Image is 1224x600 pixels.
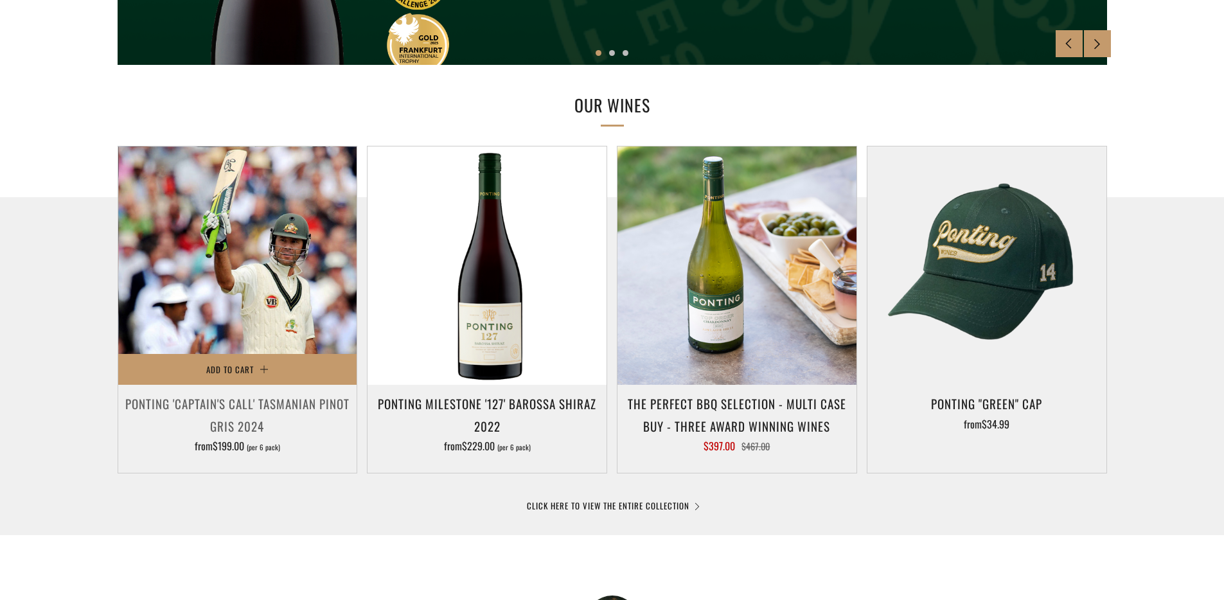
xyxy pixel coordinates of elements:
[617,393,856,457] a: The perfect BBQ selection - MULTI CASE BUY - Three award winning wines $397.00 $467.00
[527,499,698,512] a: CLICK HERE TO VIEW THE ENTIRE COLLECTION
[741,439,770,453] span: $467.00
[704,438,735,454] span: $397.00
[964,416,1009,432] span: from
[982,416,1009,432] span: $34.99
[400,92,824,119] h2: OUR WINES
[368,393,607,457] a: Ponting Milestone '127' Barossa Shiraz 2022 from$229.00 (per 6 pack)
[596,50,601,56] button: 1
[118,354,357,385] button: Add to Cart
[462,438,495,454] span: $229.00
[125,393,351,436] h3: Ponting 'Captain's Call' Tasmanian Pinot Gris 2024
[374,393,600,436] h3: Ponting Milestone '127' Barossa Shiraz 2022
[874,393,1100,414] h3: Ponting "Green" Cap
[206,363,254,376] span: Add to Cart
[497,444,531,451] span: (per 6 pack)
[213,438,244,454] span: $199.00
[867,393,1106,457] a: Ponting "Green" Cap from$34.99
[623,50,628,56] button: 3
[247,444,280,451] span: (per 6 pack)
[195,438,280,454] span: from
[609,50,615,56] button: 2
[624,393,850,436] h3: The perfect BBQ selection - MULTI CASE BUY - Three award winning wines
[444,438,531,454] span: from
[118,393,357,457] a: Ponting 'Captain's Call' Tasmanian Pinot Gris 2024 from$199.00 (per 6 pack)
